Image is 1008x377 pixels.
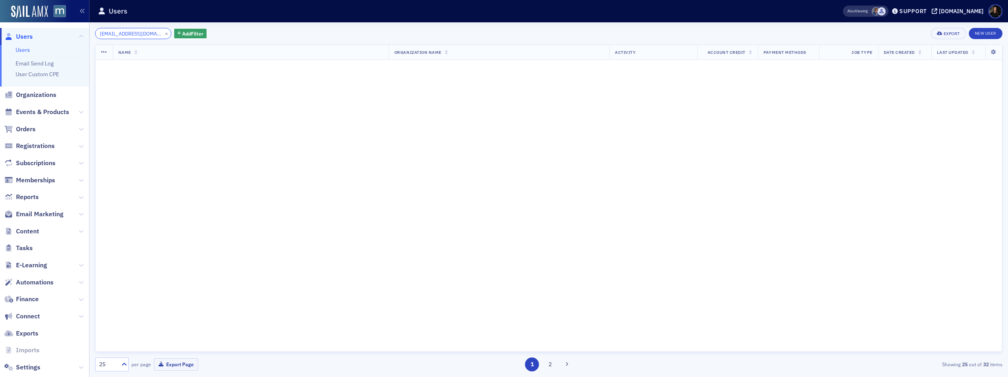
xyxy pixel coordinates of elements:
a: View Homepage [48,5,66,19]
button: × [163,30,170,37]
span: Chris Dougherty [872,7,880,16]
a: Settings [4,363,40,372]
span: Reports [16,193,39,201]
button: [DOMAIN_NAME] [932,8,986,14]
span: Tasks [16,244,33,253]
span: Add Filter [182,30,203,37]
span: Justin Chase [877,7,886,16]
span: Imports [16,346,40,355]
span: Profile [988,4,1002,18]
span: Memberships [16,176,55,185]
a: Content [4,227,39,236]
span: Orders [16,125,36,134]
strong: 25 [960,361,969,368]
button: Export [931,28,966,39]
a: Exports [4,329,38,338]
span: Content [16,227,39,236]
a: Finance [4,295,39,304]
a: Connect [4,312,40,321]
a: New User [969,28,1002,39]
a: User Custom CPE [16,71,59,78]
h1: Users [109,6,127,16]
span: Exports [16,329,38,338]
a: Registrations [4,142,55,150]
a: Organizations [4,91,56,99]
a: Memberships [4,176,55,185]
span: Users [16,32,33,41]
div: Also [847,8,855,14]
a: Users [4,32,33,41]
span: Account Credit [708,49,746,55]
img: SailAMX [54,5,66,18]
span: Subscriptions [16,159,56,168]
a: Email Marketing [4,210,64,219]
div: [DOMAIN_NAME] [939,8,984,15]
strong: 32 [982,361,990,368]
button: 2 [543,357,557,371]
span: Automations [16,278,54,287]
span: Email Marketing [16,210,64,219]
span: Name [118,49,131,55]
input: Search… [95,28,171,39]
label: per page [131,361,151,368]
a: Automations [4,278,54,287]
span: Settings [16,363,40,372]
div: Showing out of items [706,361,1002,368]
span: Finance [16,295,39,304]
a: Subscriptions [4,159,56,168]
span: Events & Products [16,108,69,116]
div: Support [899,8,927,15]
a: Orders [4,125,36,134]
img: SailAMX [11,6,48,18]
span: Registrations [16,142,55,150]
a: Tasks [4,244,33,253]
span: Date Created [884,49,915,55]
div: 25 [99,360,117,369]
a: Reports [4,193,39,201]
button: 1 [525,357,539,371]
span: Last Updated [937,49,968,55]
a: Imports [4,346,40,355]
span: Viewing [847,8,868,14]
span: Activity [615,49,636,55]
button: Export Page [154,358,198,371]
a: E-Learning [4,261,47,270]
a: Events & Products [4,108,69,116]
button: AddFilter [174,29,207,39]
span: E-Learning [16,261,47,270]
span: Organization Name [394,49,441,55]
span: Payment Methods [763,49,806,55]
span: Organizations [16,91,56,99]
span: Job Type [851,49,872,55]
div: Export [944,32,960,36]
a: Email Send Log [16,60,54,67]
a: Users [16,46,30,53]
span: Connect [16,312,40,321]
